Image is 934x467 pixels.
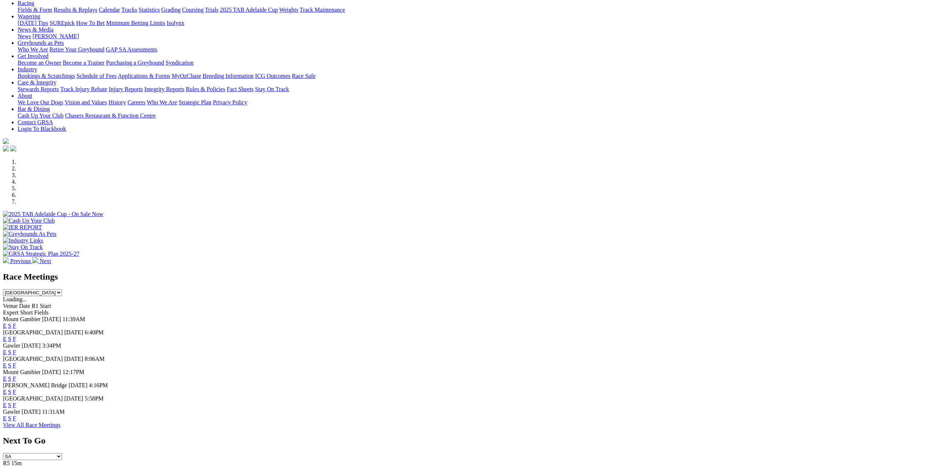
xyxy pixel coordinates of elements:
[18,60,931,66] div: Get Involved
[3,382,67,388] span: [PERSON_NAME] Bridge
[13,402,16,408] a: F
[18,112,63,119] a: Cash Up Your Club
[18,106,50,112] a: Bar & Dining
[179,99,211,105] a: Strategic Plan
[167,20,184,26] a: Isolynx
[65,112,156,119] a: Chasers Restaurant & Function Centre
[18,46,931,53] div: Greyhounds as Pets
[3,402,7,408] a: E
[3,376,7,382] a: E
[3,323,7,329] a: E
[8,349,11,355] a: S
[3,218,55,224] img: Cash Up Your Club
[3,138,9,144] img: logo-grsa-white.png
[3,211,103,218] img: 2025 TAB Adelaide Cup - On Sale Now
[121,7,137,13] a: Tracks
[3,258,32,264] a: Previous
[8,362,11,369] a: S
[22,409,41,415] span: [DATE]
[3,436,931,446] h2: Next To Go
[40,258,51,264] span: Next
[18,60,61,66] a: Become an Owner
[3,257,9,263] img: chevron-left-pager-white.svg
[3,356,63,362] span: [GEOGRAPHIC_DATA]
[144,86,184,92] a: Integrity Reports
[89,382,108,388] span: 4:16PM
[85,395,104,402] span: 5:58PM
[8,415,11,421] a: S
[127,99,145,105] a: Careers
[42,316,61,322] span: [DATE]
[18,126,66,132] a: Login To Blackbook
[64,395,83,402] span: [DATE]
[3,146,9,151] img: facebook.svg
[205,7,218,13] a: Trials
[34,309,48,316] span: Fields
[18,99,931,106] div: About
[42,342,61,349] span: 3:34PM
[3,309,19,316] span: Expert
[3,342,20,349] span: Gawler
[18,33,931,40] div: News & Media
[76,20,105,26] a: How To Bet
[203,73,254,79] a: Breeding Information
[13,336,16,342] a: F
[18,93,32,99] a: About
[13,376,16,382] a: F
[255,73,290,79] a: ICG Outcomes
[18,73,75,79] a: Bookings & Scratchings
[3,244,43,251] img: Stay On Track
[3,349,7,355] a: E
[3,329,63,335] span: [GEOGRAPHIC_DATA]
[99,7,120,13] a: Calendar
[8,389,11,395] a: S
[279,7,298,13] a: Weights
[18,86,931,93] div: Care & Integrity
[42,369,61,375] span: [DATE]
[3,395,63,402] span: [GEOGRAPHIC_DATA]
[166,60,193,66] a: Syndication
[109,86,143,92] a: Injury Reports
[3,303,18,309] span: Venue
[106,20,165,26] a: Minimum Betting Limits
[76,73,116,79] a: Schedule of Fees
[18,66,37,72] a: Industry
[42,409,65,415] span: 11:31AM
[3,272,931,282] h2: Race Meetings
[8,376,11,382] a: S
[18,33,31,39] a: News
[32,258,51,264] a: Next
[182,7,204,13] a: Coursing
[65,99,107,105] a: Vision and Values
[18,13,40,19] a: Wagering
[3,296,27,302] span: Loading...
[292,73,315,79] a: Race Safe
[186,86,225,92] a: Rules & Policies
[3,316,41,322] span: Mount Gambier
[13,349,16,355] a: F
[106,60,164,66] a: Purchasing a Greyhound
[18,79,57,86] a: Care & Integrity
[161,7,181,13] a: Grading
[300,7,345,13] a: Track Maintenance
[54,7,97,13] a: Results & Replays
[13,323,16,329] a: F
[63,60,105,66] a: Become a Trainer
[20,309,33,316] span: Short
[85,356,105,362] span: 8:06AM
[8,402,11,408] a: S
[3,460,10,466] span: R5
[172,73,201,79] a: MyOzChase
[18,86,59,92] a: Stewards Reports
[3,369,41,375] span: Mount Gambier
[32,303,51,309] span: R1 Start
[18,20,931,26] div: Wagering
[139,7,160,13] a: Statistics
[18,40,64,46] a: Greyhounds as Pets
[11,460,22,466] span: 15m
[3,422,61,428] a: View All Race Meetings
[10,146,16,151] img: twitter.svg
[147,99,177,105] a: Who We Are
[3,231,57,237] img: Greyhounds As Pets
[62,316,85,322] span: 11:39AM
